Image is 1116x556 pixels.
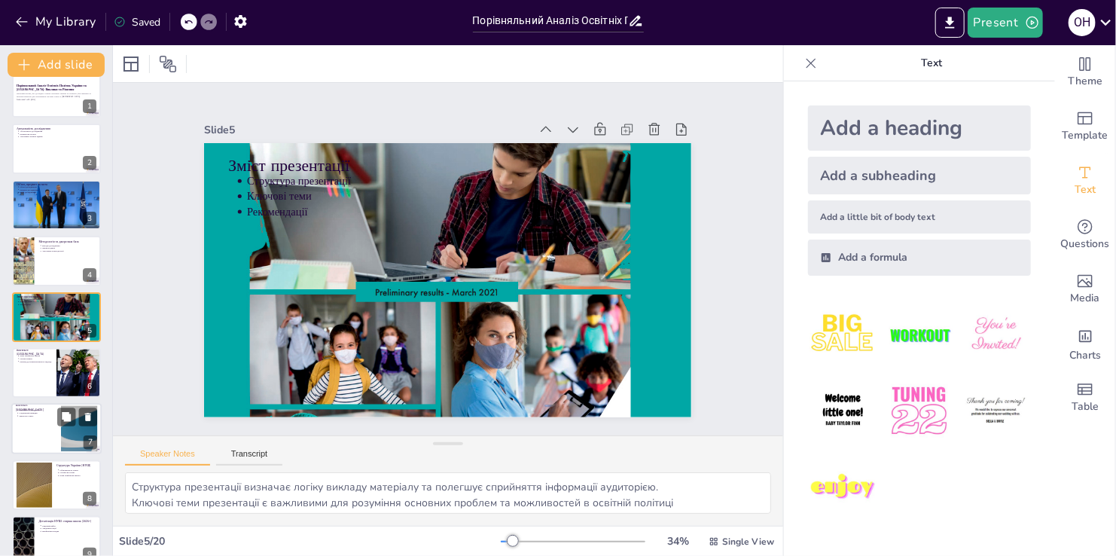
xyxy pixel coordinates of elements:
div: 2 [12,124,101,173]
input: Insert title [473,10,628,32]
p: Реформа Kunnskapsløftet [19,409,56,412]
button: Speaker Notes [125,449,210,466]
p: Методологія та джерельна база [38,240,96,244]
p: Структура освіти [59,472,96,475]
p: Нова Українська Школа [59,474,96,477]
p: Закон про освіту [19,415,56,418]
div: Change the overall theme [1055,45,1115,99]
button: My Library [11,10,102,34]
div: 6 [12,348,101,398]
div: 7 [11,404,102,455]
span: Position [159,55,177,73]
p: Методи дослідження [42,245,96,248]
p: Контекст: [GEOGRAPHIC_DATA] [17,348,52,356]
p: Ключові теми [336,72,658,365]
div: 5 [83,324,96,338]
div: Add ready made slides [1055,99,1115,154]
p: Структура презентації [346,61,668,353]
p: Академічні ліцеї [42,527,96,530]
div: Add a formula [808,240,1031,276]
div: Add a heading [808,105,1031,151]
div: 1 [83,99,96,113]
div: Layout [119,52,143,76]
p: Освітні втрати [20,357,52,360]
p: Актуальність дослідження [20,130,96,133]
button: Export to PowerPoint [935,8,965,38]
p: Text [823,45,1040,81]
textarea: Структура презентації визначає логіку викладу матеріалу та полегшує сприйняття інформації аудитор... [125,472,771,514]
span: Questions [1061,236,1110,252]
div: Add a subheading [808,157,1031,194]
p: Рекомендації [20,303,96,306]
span: Text [1075,182,1096,198]
div: Get real-time input from your audience [1055,208,1115,262]
span: Theme [1068,73,1102,90]
p: Норвегія як еталон [20,132,96,135]
p: Деталізація НУШ: старша школа (2025+) [38,520,96,524]
div: Saved [114,15,160,29]
p: Ключові теми [20,301,96,304]
p: Актуальність дослідження [17,126,96,130]
button: Duplicate Slide [57,408,75,426]
img: 5.jpeg [884,376,954,446]
p: Зміст презентації [17,294,96,298]
img: 1.jpeg [808,300,878,370]
div: Add a little bit of body text [808,200,1031,234]
span: Charts [1069,347,1101,364]
img: 2.jpeg [884,300,954,370]
div: 8 [12,460,101,510]
p: Контекст: [GEOGRAPHIC_DATA] [16,404,56,412]
p: Актуальність методології [42,250,96,253]
p: Свідомий вибір [42,524,96,527]
button: Delete Slide [79,408,97,426]
p: Професійні коледжі [42,530,96,533]
img: 4.jpeg [808,376,878,446]
button: Present [968,8,1043,38]
span: Table [1072,399,1099,415]
p: Автономія освітніх лідерів [20,135,96,138]
p: Структура презентації [20,298,96,301]
div: 3 [12,180,101,230]
p: Соціальний принцип [19,412,56,415]
button: O H [1069,8,1096,38]
div: Add charts and graphs [1055,316,1115,371]
p: Предмет дослідження [20,188,96,191]
img: 6.jpeg [961,376,1031,446]
div: 5 [12,292,101,342]
div: 34 % [660,534,697,548]
div: 4 [83,268,96,282]
strong: Порівняльний Аналіз Освітніх Політик України та [GEOGRAPHIC_DATA]: Виклики та Рішення [17,84,87,92]
button: Transcript [216,449,283,466]
div: 6 [83,380,96,393]
div: 1 [12,68,101,118]
p: Мета дослідження [20,191,96,194]
img: 3.jpeg [961,300,1031,370]
div: Add text boxes [1055,154,1115,208]
p: Нова Українська Школа [20,355,52,358]
p: Перехід до компетентнісного підходу [20,360,52,363]
div: 4 [12,236,101,286]
p: Об'єкт дослідження [20,185,96,188]
span: Template [1063,127,1108,144]
div: O H [1069,9,1096,36]
p: Науковий проект, що досліджує освітні політики України та Норвегії, їхні виклики та можливі рішен... [17,93,96,98]
div: Add images, graphics, shapes or video [1055,262,1115,316]
div: Slide 5 / 20 [119,534,501,548]
p: Джерела даних [42,247,96,250]
p: Об'єкт, предмет та мета [17,182,96,187]
div: 3 [83,212,96,225]
span: Single View [722,536,774,548]
img: 7.jpeg [808,453,878,523]
p: Обов'язковість освіти [59,469,96,472]
p: Generated with [URL] [17,98,96,101]
div: 7 [84,436,97,450]
p: Структура України (НУШ) [56,463,96,468]
div: 2 [83,156,96,170]
button: Add slide [8,53,105,77]
div: Add a table [1055,371,1115,425]
span: Media [1071,290,1100,307]
div: 8 [83,492,96,506]
p: Зміст презентації [340,35,681,345]
p: Рекомендації [325,84,648,376]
